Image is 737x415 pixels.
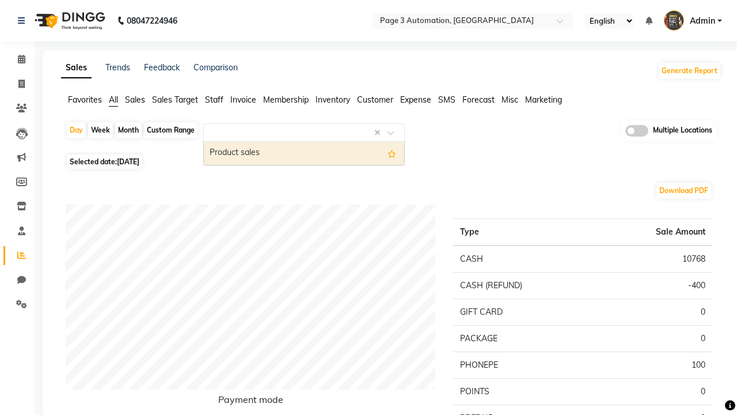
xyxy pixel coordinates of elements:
[453,352,595,379] td: PHONEPE
[594,246,712,273] td: 10768
[203,141,405,165] ng-dropdown-panel: Options list
[125,95,145,105] span: Sales
[152,95,198,105] span: Sales Target
[105,62,130,73] a: Trends
[357,95,393,105] span: Customer
[656,183,711,199] button: Download PDF
[144,122,197,138] div: Custom Range
[690,15,715,27] span: Admin
[453,219,595,246] th: Type
[659,63,720,79] button: Generate Report
[230,95,256,105] span: Invoice
[263,95,309,105] span: Membership
[67,122,86,138] div: Day
[453,326,595,352] td: PACKAGE
[316,95,350,105] span: Inventory
[594,219,712,246] th: Sale Amount
[594,299,712,326] td: 0
[127,5,177,37] b: 08047224946
[502,95,518,105] span: Misc
[525,95,562,105] span: Marketing
[374,127,384,139] span: Clear all
[438,95,455,105] span: SMS
[653,125,712,137] span: Multiple Locations
[193,62,238,73] a: Comparison
[66,394,436,410] h6: Payment mode
[68,95,102,105] span: Favorites
[453,273,595,299] td: CASH (REFUND)
[594,273,712,299] td: -400
[453,246,595,273] td: CASH
[400,95,431,105] span: Expense
[144,62,180,73] a: Feedback
[453,379,595,405] td: POINTS
[29,5,108,37] img: logo
[117,157,139,166] span: [DATE]
[61,58,92,78] a: Sales
[453,299,595,326] td: GIFT CARD
[115,122,142,138] div: Month
[388,146,396,160] span: Add this report to Favorites List
[109,95,118,105] span: All
[594,379,712,405] td: 0
[462,95,495,105] span: Forecast
[67,154,142,169] span: Selected date:
[205,95,223,105] span: Staff
[88,122,113,138] div: Week
[204,142,404,165] div: Product sales
[594,352,712,379] td: 100
[664,10,684,31] img: Admin
[594,326,712,352] td: 0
